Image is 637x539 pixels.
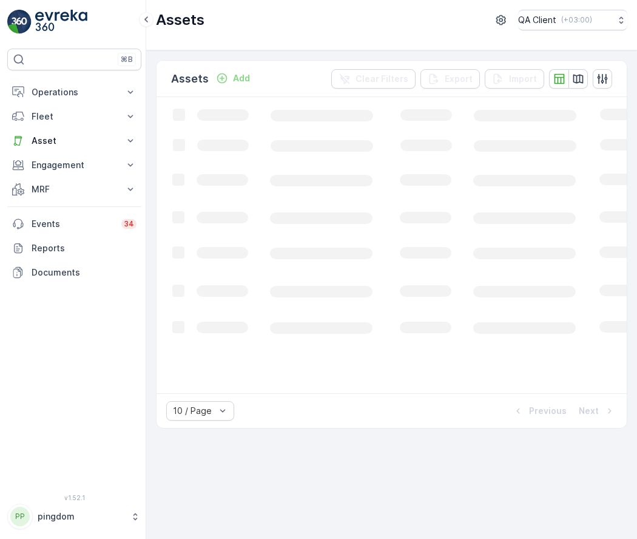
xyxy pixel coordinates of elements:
[32,266,136,279] p: Documents
[7,104,141,129] button: Fleet
[32,183,117,195] p: MRF
[32,159,117,171] p: Engagement
[579,405,599,417] p: Next
[156,10,204,30] p: Assets
[7,236,141,260] a: Reports
[211,71,255,86] button: Add
[529,405,567,417] p: Previous
[7,10,32,34] img: logo
[35,10,87,34] img: logo_light-DOdMpM7g.png
[10,507,30,526] div: PP
[445,73,473,85] p: Export
[32,86,117,98] p: Operations
[561,15,592,25] p: ( +03:00 )
[518,14,556,26] p: QA Client
[7,80,141,104] button: Operations
[578,404,617,418] button: Next
[7,153,141,177] button: Engagement
[509,73,537,85] p: Import
[7,504,141,529] button: PPpingdom
[233,72,250,84] p: Add
[420,69,480,89] button: Export
[32,110,117,123] p: Fleet
[511,404,568,418] button: Previous
[38,510,124,523] p: pingdom
[518,10,627,30] button: QA Client(+03:00)
[32,135,117,147] p: Asset
[7,494,141,501] span: v 1.52.1
[485,69,544,89] button: Import
[7,177,141,202] button: MRF
[7,260,141,285] a: Documents
[331,69,416,89] button: Clear Filters
[7,129,141,153] button: Asset
[121,55,133,64] p: ⌘B
[356,73,408,85] p: Clear Filters
[32,218,114,230] p: Events
[7,212,141,236] a: Events34
[32,242,136,254] p: Reports
[124,219,134,229] p: 34
[171,70,209,87] p: Assets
